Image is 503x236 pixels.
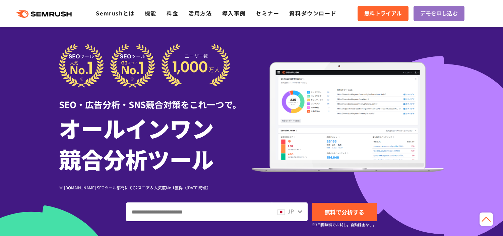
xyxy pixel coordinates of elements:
a: Semrushとは [96,9,134,17]
a: 活用方法 [188,9,212,17]
div: SEO・広告分析・SNS競合対策をこれ一つで。 [59,88,252,111]
a: 無料トライアル [358,6,408,21]
span: 無料トライアル [364,9,402,18]
a: 料金 [167,9,178,17]
span: デモを申し込む [420,9,458,18]
a: デモを申し込む [414,6,464,21]
div: ※ [DOMAIN_NAME] SEOツール部門にてG2スコア＆人気度No.1獲得（[DATE]時点） [59,184,252,191]
a: 機能 [145,9,156,17]
span: 無料で分析する [324,208,364,216]
small: ※7日間無料でお試し。自動課金なし。 [312,222,376,228]
iframe: Help widget launcher [443,210,496,229]
input: ドメイン、キーワードまたはURLを入力してください [126,203,271,221]
h1: オールインワン 競合分析ツール [59,112,252,174]
span: JP [288,207,294,215]
a: 無料で分析する [312,203,377,221]
a: 資料ダウンロード [289,9,336,17]
a: 導入事例 [222,9,246,17]
a: セミナー [256,9,279,17]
